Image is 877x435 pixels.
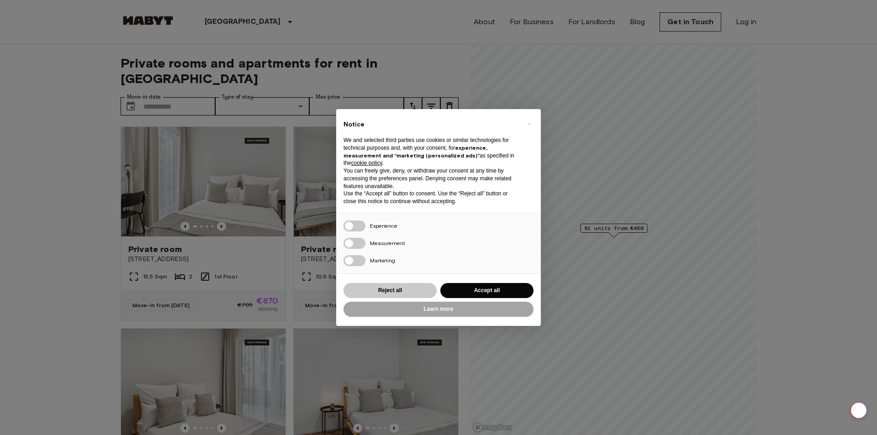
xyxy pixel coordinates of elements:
[343,283,437,298] button: Reject all
[351,160,382,166] a: cookie policy
[343,302,534,317] button: Learn more
[343,167,519,190] p: You can freely give, deny, or withdraw your consent at any time by accessing the preferences pane...
[343,136,519,167] p: We and selected third parties use cookies or similar technologies for technical purposes and, wit...
[370,222,397,229] span: Experience
[343,190,519,205] p: Use the “Accept all” button to consent. Use the “Reject all” button or close this notice to conti...
[522,116,536,131] button: Close this notice
[370,257,395,264] span: Marketing
[343,144,487,159] strong: experience, measurement and “marketing (personalized ads)”
[343,120,519,129] h2: Notice
[440,283,534,298] button: Accept all
[528,118,531,129] span: ×
[370,240,405,246] span: Measurement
